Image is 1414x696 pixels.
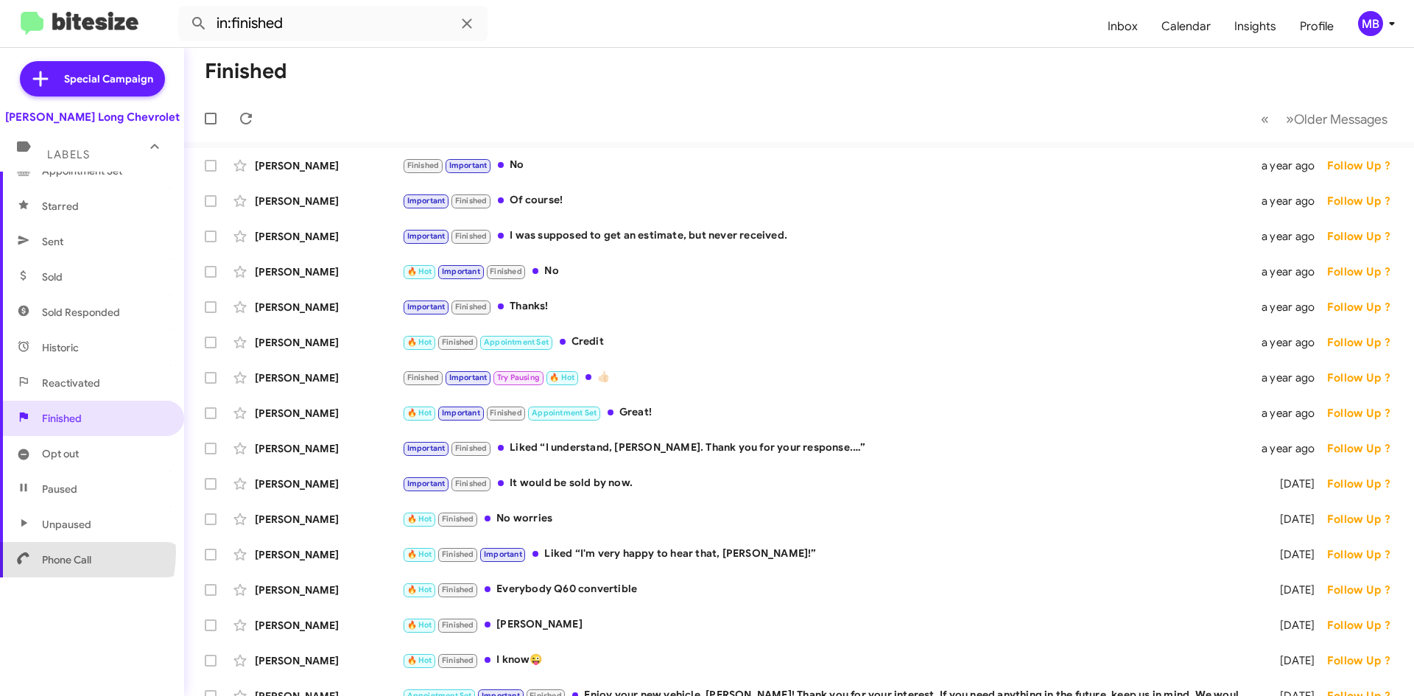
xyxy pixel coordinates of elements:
[255,194,402,208] div: [PERSON_NAME]
[1253,104,1396,134] nav: Page navigation example
[402,652,1261,669] div: I know😜
[549,373,574,382] span: 🔥 Hot
[1327,370,1402,385] div: Follow Up ?
[255,406,402,421] div: [PERSON_NAME]
[1327,441,1402,456] div: Follow Up ?
[1327,158,1402,173] div: Follow Up ?
[490,408,522,418] span: Finished
[1261,370,1327,385] div: a year ago
[1261,618,1327,633] div: [DATE]
[42,517,91,532] span: Unpaused
[442,549,474,559] span: Finished
[1288,5,1346,48] a: Profile
[402,440,1261,457] div: Liked “I understand, [PERSON_NAME]. Thank you for your response.…”
[1346,11,1398,36] button: MB
[255,370,402,385] div: [PERSON_NAME]
[1327,547,1402,562] div: Follow Up ?
[407,620,432,630] span: 🔥 Hot
[442,267,480,276] span: Important
[1261,335,1327,350] div: a year ago
[255,653,402,668] div: [PERSON_NAME]
[1223,5,1288,48] a: Insights
[255,229,402,244] div: [PERSON_NAME]
[1261,583,1327,597] div: [DATE]
[1261,653,1327,668] div: [DATE]
[1261,300,1327,314] div: a year ago
[178,6,488,41] input: Search
[402,510,1261,527] div: No worries
[1294,111,1387,127] span: Older Messages
[42,411,82,426] span: Finished
[1327,194,1402,208] div: Follow Up ?
[1327,335,1402,350] div: Follow Up ?
[407,408,432,418] span: 🔥 Hot
[407,267,432,276] span: 🔥 Hot
[42,340,79,355] span: Historic
[402,404,1261,421] div: Great!
[1327,229,1402,244] div: Follow Up ?
[402,263,1261,280] div: No
[255,441,402,456] div: [PERSON_NAME]
[1327,300,1402,314] div: Follow Up ?
[402,475,1261,492] div: It would be sold by now.
[47,148,90,161] span: Labels
[402,369,1261,386] div: 👍🏻
[255,547,402,562] div: [PERSON_NAME]
[442,585,474,594] span: Finished
[442,620,474,630] span: Finished
[42,552,91,567] span: Phone Call
[497,373,540,382] span: Try Pausing
[1327,406,1402,421] div: Follow Up ?
[449,161,488,170] span: Important
[1327,583,1402,597] div: Follow Up ?
[407,585,432,594] span: 🔥 Hot
[5,110,180,124] div: [PERSON_NAME] Long Chevrolet
[407,373,440,382] span: Finished
[1286,110,1294,128] span: »
[407,514,432,524] span: 🔥 Hot
[1261,229,1327,244] div: a year ago
[1261,512,1327,527] div: [DATE]
[442,655,474,665] span: Finished
[1277,104,1396,134] button: Next
[1327,618,1402,633] div: Follow Up ?
[255,335,402,350] div: [PERSON_NAME]
[1150,5,1223,48] a: Calendar
[407,549,432,559] span: 🔥 Hot
[455,479,488,488] span: Finished
[407,302,446,312] span: Important
[42,270,63,284] span: Sold
[1261,406,1327,421] div: a year ago
[42,305,120,320] span: Sold Responded
[1261,441,1327,456] div: a year ago
[442,514,474,524] span: Finished
[407,443,446,453] span: Important
[407,655,432,665] span: 🔥 Hot
[402,616,1261,633] div: [PERSON_NAME]
[255,300,402,314] div: [PERSON_NAME]
[455,231,488,241] span: Finished
[1327,512,1402,527] div: Follow Up ?
[255,264,402,279] div: [PERSON_NAME]
[1096,5,1150,48] a: Inbox
[455,302,488,312] span: Finished
[402,157,1261,174] div: No
[455,443,488,453] span: Finished
[255,583,402,597] div: [PERSON_NAME]
[1261,194,1327,208] div: a year ago
[42,234,63,249] span: Sent
[1327,264,1402,279] div: Follow Up ?
[402,546,1261,563] div: Liked “I'm very happy to hear that, [PERSON_NAME]!”
[255,512,402,527] div: [PERSON_NAME]
[402,228,1261,245] div: I was supposed to get an estimate, but never received.
[1252,104,1278,134] button: Previous
[407,161,440,170] span: Finished
[402,298,1261,315] div: Thanks!
[1261,477,1327,491] div: [DATE]
[1261,264,1327,279] div: a year ago
[42,482,77,496] span: Paused
[42,199,79,214] span: Starred
[484,549,522,559] span: Important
